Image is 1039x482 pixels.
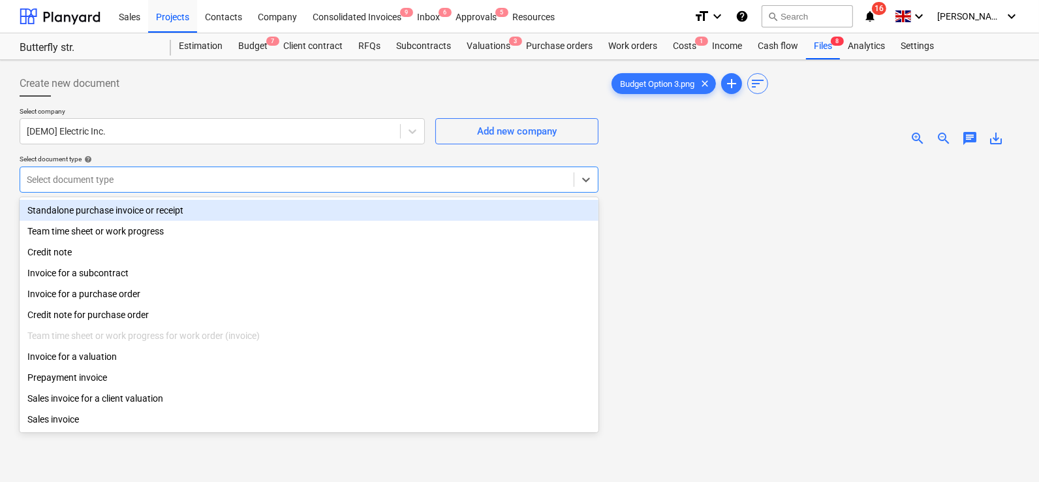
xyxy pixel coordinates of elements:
span: save_alt [988,131,1004,146]
span: 9 [400,8,413,17]
a: Valuations3 [459,33,518,59]
div: Team time sheet or work progress for work order (invoice) [20,325,598,346]
div: Budget [230,33,275,59]
span: 7 [266,37,279,46]
span: clear [697,76,713,91]
div: Butterfly str. [20,41,155,55]
div: Sales invoice for a client valuation [20,388,598,409]
iframe: Chat Widget [974,419,1039,482]
a: Estimation [171,33,230,59]
div: Invoice for a subcontract [20,263,598,283]
div: Prepayment invoice [20,367,598,388]
div: Standalone purchase invoice or receipt [20,200,598,221]
span: add [724,76,739,91]
span: search [768,11,778,22]
div: Files [806,33,840,59]
span: zoom_in [910,131,925,146]
span: 6 [439,8,452,17]
div: Add new company [477,123,557,140]
a: Analytics [840,33,893,59]
i: keyboard_arrow_down [911,8,927,24]
span: [PERSON_NAME] [937,11,1002,22]
a: Purchase orders [518,33,600,59]
i: Knowledge base [736,8,749,24]
div: Invoice for a valuation [20,346,598,367]
span: 3 [509,37,522,46]
div: Invoice for a purchase order [20,283,598,304]
span: help [82,155,92,163]
span: 5 [495,8,508,17]
a: Settings [893,33,942,59]
div: Budget Option 3.png [612,73,716,94]
i: keyboard_arrow_down [1004,8,1019,24]
i: format_size [694,8,709,24]
span: chat [962,131,978,146]
p: Select company [20,107,425,118]
button: Search [762,5,853,27]
button: Add new company [435,118,598,144]
span: sort [750,76,766,91]
div: Team time sheet or work progress [20,221,598,242]
a: Work orders [600,33,665,59]
a: Client contract [275,33,350,59]
div: Costs [665,33,704,59]
span: 8 [831,37,844,46]
span: zoom_out [936,131,952,146]
a: Budget7 [230,33,275,59]
div: Credit note for purchase order [20,304,598,325]
div: Sales invoice [20,409,598,430]
span: Create new document [20,76,119,91]
a: Subcontracts [388,33,459,59]
a: RFQs [350,33,388,59]
div: Valuations [459,33,518,59]
div: Credit note [20,242,598,263]
span: 16 [872,2,886,15]
a: Files8 [806,33,840,59]
a: Costs1 [665,33,704,59]
i: keyboard_arrow_down [709,8,725,24]
span: 1 [695,37,708,46]
div: Select document type [20,155,598,163]
span: Budget Option 3.png [612,79,702,89]
a: Income [704,33,750,59]
i: notifications [863,8,876,24]
a: Cash flow [750,33,806,59]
